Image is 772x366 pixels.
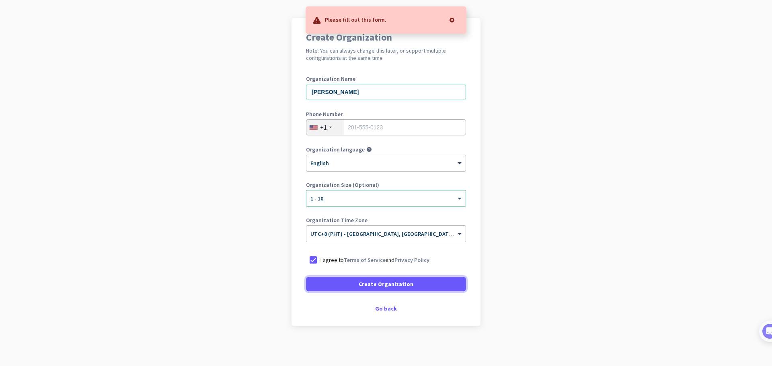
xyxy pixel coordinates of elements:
a: Privacy Policy [394,256,429,264]
i: help [366,147,372,152]
label: Organization Size (Optional) [306,182,466,188]
label: Phone Number [306,111,466,117]
label: Organization language [306,147,365,152]
h2: Note: You can always change this later, or support multiple configurations at the same time [306,47,466,61]
p: I agree to and [320,256,429,264]
a: Terms of Service [344,256,386,264]
h1: Create Organization [306,33,466,42]
button: Create Organization [306,277,466,291]
input: What is the name of your organization? [306,84,466,100]
label: Organization Name [306,76,466,82]
p: Please fill out this form. [325,15,386,23]
div: +1 [320,123,327,131]
input: 201-555-0123 [306,119,466,135]
span: Create Organization [359,280,413,288]
label: Organization Time Zone [306,217,466,223]
div: Go back [306,306,466,311]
